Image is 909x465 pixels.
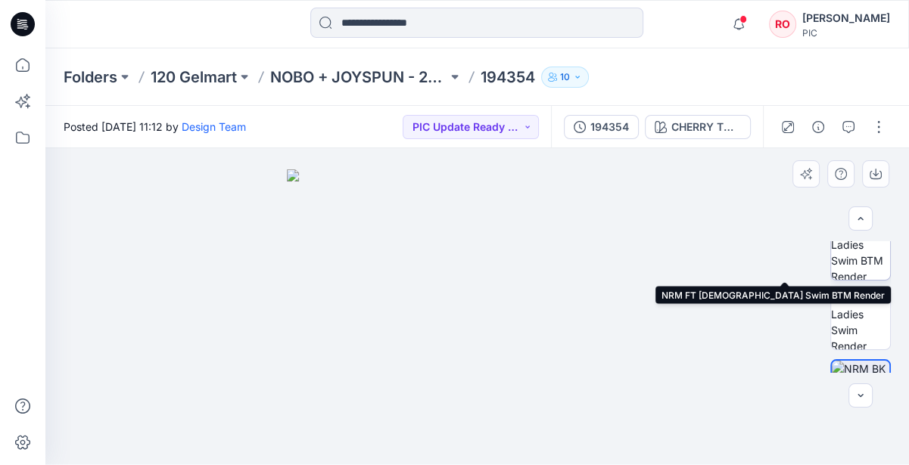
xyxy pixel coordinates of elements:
button: Details [806,115,830,139]
img: NRM FT Ladies Swim BTM Render [831,221,890,280]
button: CHERRY TOMATO [645,115,751,139]
a: NOBO + JOYSPUN - 20250912_120_GC [270,67,447,88]
img: NRM BK Ladies Swim Ghost Render [832,361,889,418]
button: 194354 [564,115,639,139]
div: PIC [802,27,890,39]
a: Design Team [182,120,246,133]
div: 194354 [590,119,629,135]
div: [PERSON_NAME] [802,9,890,27]
img: NRM SD Ladies Swim Render [831,290,890,349]
p: 10 [560,69,570,85]
span: Posted [DATE] 11:12 by [64,119,246,135]
a: 120 Gelmart [151,67,237,88]
img: eyJhbGciOiJIUzI1NiIsImtpZCI6IjAiLCJzbHQiOiJzZXMiLCJ0eXAiOiJKV1QifQ.eyJkYXRhIjp7InR5cGUiOiJzdG9yYW... [287,169,667,464]
div: RO [769,11,796,38]
p: 194354 [481,67,535,88]
div: CHERRY TOMATO [671,119,741,135]
a: Folders [64,67,117,88]
button: 10 [541,67,589,88]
